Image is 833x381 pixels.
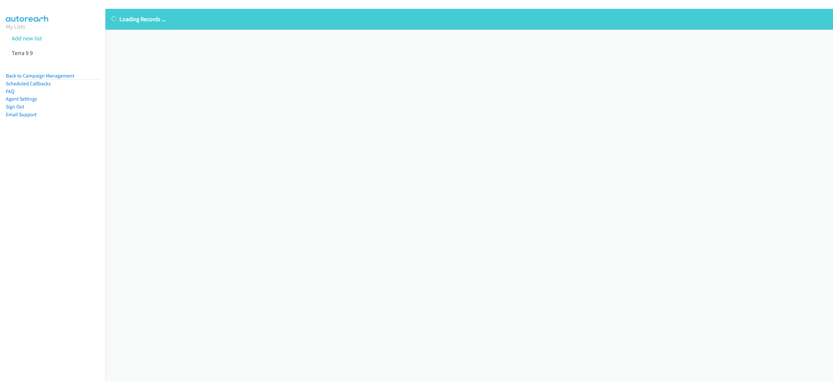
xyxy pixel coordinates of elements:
a: Email Support [6,111,36,118]
a: Terra 9 9 [12,49,33,57]
a: Add new list [12,35,42,42]
a: FAQ [6,88,14,94]
a: My Lists [6,23,25,30]
p: Loading Records ... [111,15,827,23]
a: Agent Settings [6,96,37,102]
a: Sign Out [6,104,24,110]
a: Scheduled Callbacks [6,80,51,87]
a: Back to Campaign Management [6,73,74,79]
